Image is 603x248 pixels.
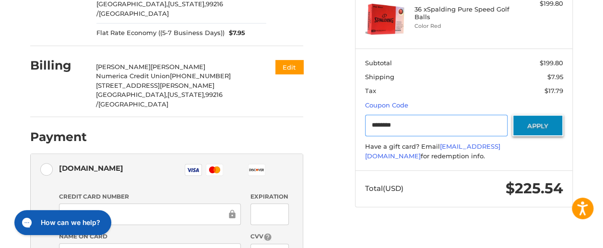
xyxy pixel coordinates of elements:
[96,91,167,98] span: [GEOGRAPHIC_DATA],
[170,72,231,80] span: [PHONE_NUMBER]
[96,63,151,71] span: [PERSON_NAME]
[365,87,376,94] span: Tax
[96,82,214,89] span: [STREET_ADDRESS][PERSON_NAME]
[59,192,241,201] label: Credit Card Number
[167,91,205,98] span: [US_STATE],
[96,72,170,80] span: Numerica Credit Union
[365,115,508,136] input: Gift Certificate or Coupon Code
[365,73,394,81] span: Shipping
[540,59,563,67] span: $199.80
[30,130,87,144] h2: Payment
[547,73,563,81] span: $7.95
[30,58,86,73] h2: Billing
[506,179,563,197] span: $225.54
[96,28,225,38] span: Flat Rate Economy ((5-7 Business Days))
[524,222,603,248] iframe: Google Customer Reviews
[225,28,246,38] span: $7.95
[365,184,403,193] span: Total (USD)
[414,22,511,30] li: Color Red
[10,207,114,238] iframe: Gorgias live chat messenger
[250,232,289,241] label: CVV
[544,87,563,94] span: $17.79
[151,63,205,71] span: [PERSON_NAME]
[365,101,408,109] a: Coupon Code
[59,232,241,241] label: Name on Card
[365,142,563,161] div: Have a gift card? Email for redemption info.
[59,160,123,176] div: [DOMAIN_NAME]
[96,91,223,108] span: 99216 /
[365,142,500,160] a: [EMAIL_ADDRESS][DOMAIN_NAME]
[250,192,289,201] label: Expiration
[365,59,392,67] span: Subtotal
[275,60,303,74] button: Edit
[414,5,511,21] h4: 36 x Spalding Pure Speed Golf Balls
[98,100,168,108] span: [GEOGRAPHIC_DATA]
[99,10,169,17] span: [GEOGRAPHIC_DATA]
[512,115,563,136] button: Apply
